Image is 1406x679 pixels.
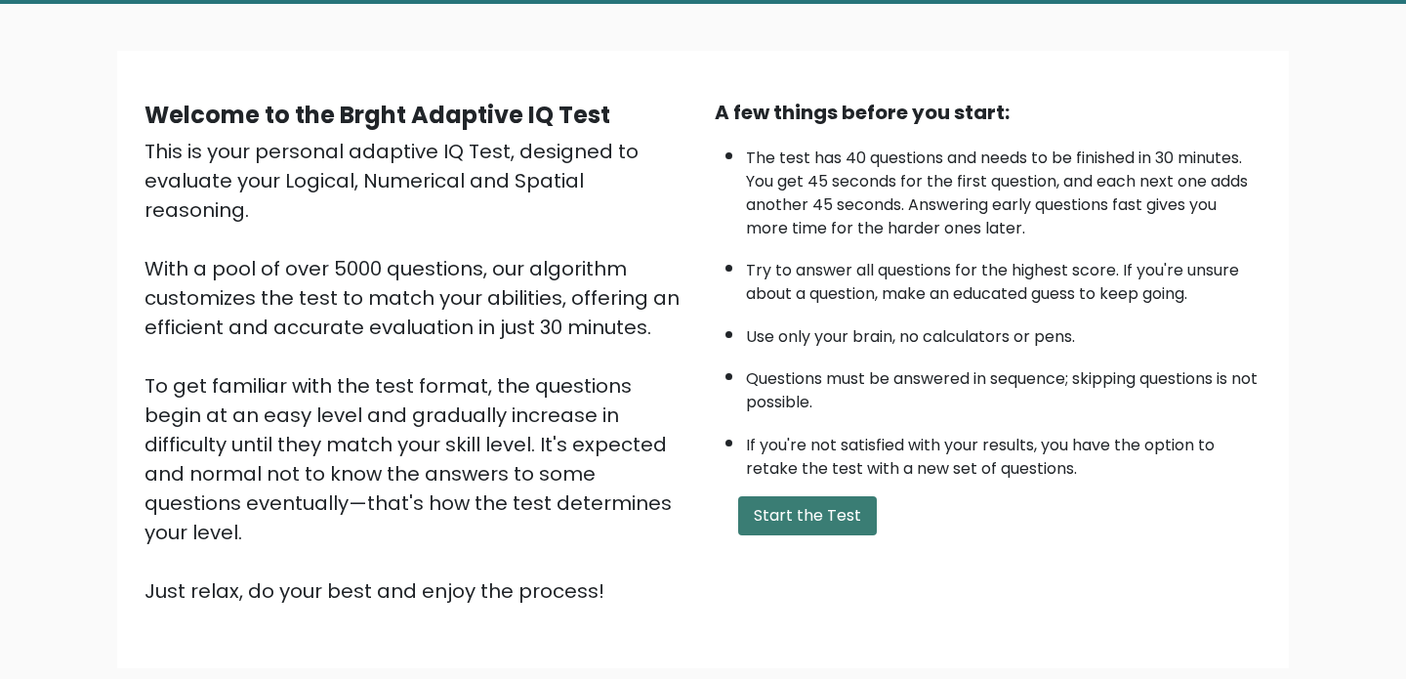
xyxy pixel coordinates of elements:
[746,358,1261,414] li: Questions must be answered in sequence; skipping questions is not possible.
[746,249,1261,306] li: Try to answer all questions for the highest score. If you're unsure about a question, make an edu...
[145,99,610,131] b: Welcome to the Brght Adaptive IQ Test
[746,316,1261,349] li: Use only your brain, no calculators or pens.
[145,137,691,606] div: This is your personal adaptive IQ Test, designed to evaluate your Logical, Numerical and Spatial ...
[715,98,1261,127] div: A few things before you start:
[746,137,1261,240] li: The test has 40 questions and needs to be finished in 30 minutes. You get 45 seconds for the firs...
[738,496,877,535] button: Start the Test
[746,424,1261,481] li: If you're not satisfied with your results, you have the option to retake the test with a new set ...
